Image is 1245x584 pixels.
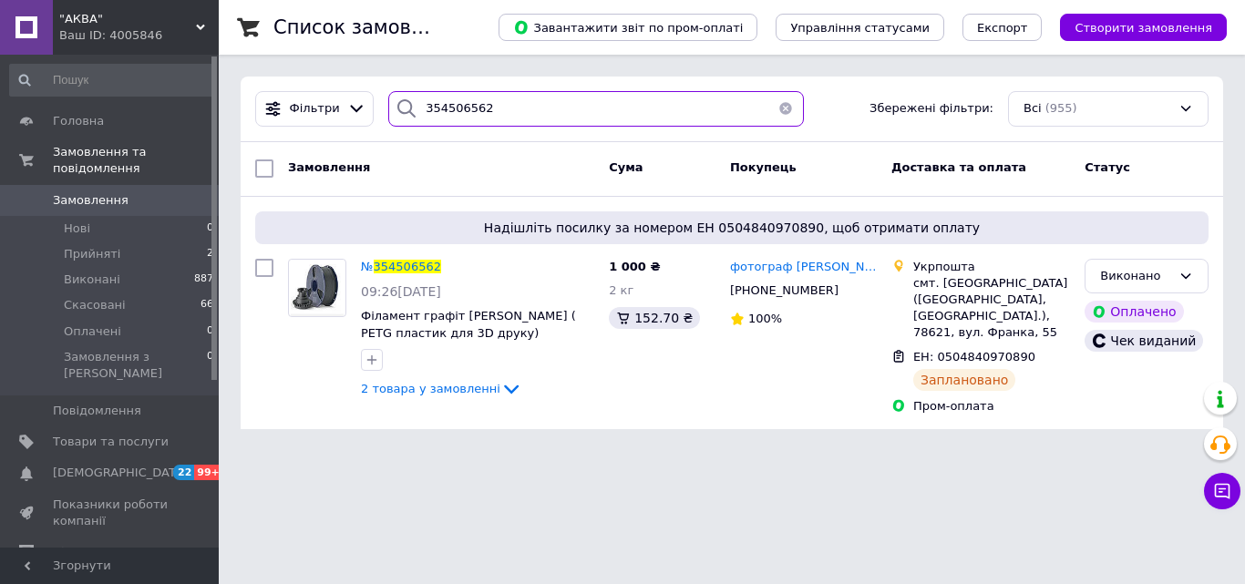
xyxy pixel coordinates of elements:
span: 2 кг [609,283,633,297]
img: Фото товару [291,260,344,316]
div: 152.70 ₴ [609,307,700,329]
div: Заплановано [913,369,1016,391]
button: Створити замовлення [1060,14,1227,41]
div: смт. [GEOGRAPHIC_DATA] ([GEOGRAPHIC_DATA], [GEOGRAPHIC_DATA].), 78621, вул. Франка, 55 [913,275,1070,342]
input: Пошук за номером замовлення, ПІБ покупця, номером телефону, Email, номером накладної [388,91,804,127]
span: Управління статусами [790,21,930,35]
span: 887 [194,272,213,288]
span: 2 [207,246,213,262]
span: [DEMOGRAPHIC_DATA] [53,465,188,481]
span: Завантажити звіт по пром-оплаті [513,19,743,36]
span: Надішліть посилку за номером ЕН 0504840970890, щоб отримати оплату [262,219,1201,237]
span: 100% [748,312,782,325]
span: [PHONE_NUMBER] [730,283,839,297]
span: Створити замовлення [1075,21,1212,35]
span: Збережені фільтри: [869,100,993,118]
span: Замовлення та повідомлення [53,144,219,177]
span: Замовлення [288,160,370,174]
button: Чат з покупцем [1204,473,1240,509]
span: Нові [64,220,90,237]
span: 66 [201,297,213,313]
span: 2 товара у замовленні [361,382,500,395]
button: Управління статусами [776,14,944,41]
span: Замовлення з [PERSON_NAME] [64,349,207,382]
span: Всі [1024,100,1042,118]
span: фотограф [PERSON_NAME] [730,260,895,273]
span: Фільтри [290,100,340,118]
a: Філамент графіт [PERSON_NAME] ( PETG пластик для 3D друку) [361,309,576,340]
span: 1 000 ₴ [609,260,660,273]
div: Ваш ID: 4005846 [59,27,219,44]
span: Експорт [977,21,1028,35]
div: Пром-оплата [913,398,1070,415]
a: фотограф [PERSON_NAME] [730,259,877,276]
span: "АКВА" [59,11,196,27]
div: Чек виданий [1085,330,1203,352]
span: Показники роботи компанії [53,497,169,529]
span: 0 [207,349,213,382]
a: 2 товара у замовленні [361,382,522,395]
span: Товари та послуги [53,434,169,450]
a: Фото товару [288,259,346,317]
span: 99+ [194,465,224,480]
span: 354506562 [374,260,441,273]
span: Покупець [730,160,797,174]
div: Укрпошта [913,259,1070,275]
span: Прийняті [64,246,120,262]
a: №354506562 [361,260,441,273]
button: Завантажити звіт по пром-оплаті [499,14,757,41]
button: Очистить [767,91,804,127]
span: (955) [1045,101,1077,115]
span: ЕН: 0504840970890 [913,350,1035,364]
h1: Список замовлень [273,16,458,38]
span: Відгуки [53,544,100,560]
span: Головна [53,113,104,129]
span: Скасовані [64,297,126,313]
span: Статус [1085,160,1130,174]
span: Оплачені [64,323,121,340]
span: 22 [173,465,194,480]
span: № [361,260,374,273]
span: Виконані [64,272,120,288]
span: Повідомлення [53,403,141,419]
span: 0 [207,323,213,340]
span: Cума [609,160,643,174]
div: Виконано [1100,267,1171,286]
button: Експорт [962,14,1043,41]
span: Замовлення [53,192,129,209]
span: 09:26[DATE] [361,284,441,299]
a: Створити замовлення [1042,20,1227,34]
input: Пошук [9,64,215,97]
div: Оплачено [1085,301,1183,323]
span: 0 [207,220,213,237]
span: Доставка та оплата [891,160,1026,174]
